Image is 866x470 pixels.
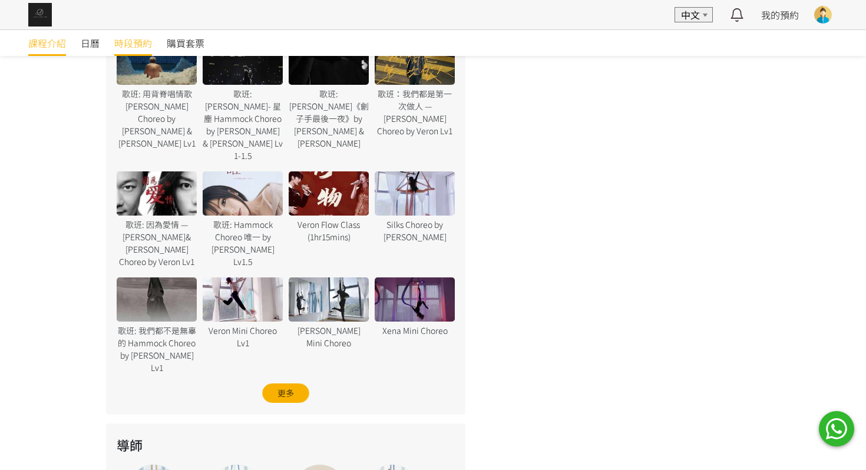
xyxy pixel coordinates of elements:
[28,36,66,50] span: 課程介紹
[28,30,66,56] a: 課程介紹
[167,30,204,56] a: 購買套票
[117,435,455,455] h2: 導師
[81,30,100,56] a: 日曆
[289,219,369,243] div: Veron Flow Class (1hr15mins)
[375,325,455,337] div: Xena Mini Choreo
[114,36,152,50] span: 時段預約
[375,88,455,137] div: 歌班：我們都是第一次做人 — [PERSON_NAME] Choreo by Veron Lv1
[289,88,369,150] div: 歌班: [PERSON_NAME]《劊子手最後一夜》by [PERSON_NAME] & [PERSON_NAME]
[289,325,369,349] div: [PERSON_NAME] Mini Choreo
[375,219,455,243] div: Silks Choreo by [PERSON_NAME]
[117,325,197,374] div: 歌班: 我們都不是無辜的 Hammock Choreo by [PERSON_NAME] Lv1
[28,3,52,27] img: img_61c0148bb0266
[167,36,204,50] span: 購買套票
[117,219,197,268] div: 歌班: 因為愛情 — [PERSON_NAME]&[PERSON_NAME] Choreo by Veron Lv1
[203,325,283,349] div: Veron Mini Choreo Lv1
[203,219,283,268] div: 歌班: Hammock Choreo 唯一 by [PERSON_NAME] Lv1.5
[761,8,799,22] a: 我的預約
[114,30,152,56] a: 時段預約
[117,88,197,150] div: 歌班: 用背脊唱情歌 [PERSON_NAME] Choreo by [PERSON_NAME] & [PERSON_NAME] Lv1
[81,36,100,50] span: 日曆
[262,383,309,403] div: 更多
[203,88,283,162] div: 歌班: [PERSON_NAME]- 星塵 Hammock Choreo by [PERSON_NAME] & [PERSON_NAME] Lv 1-1.5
